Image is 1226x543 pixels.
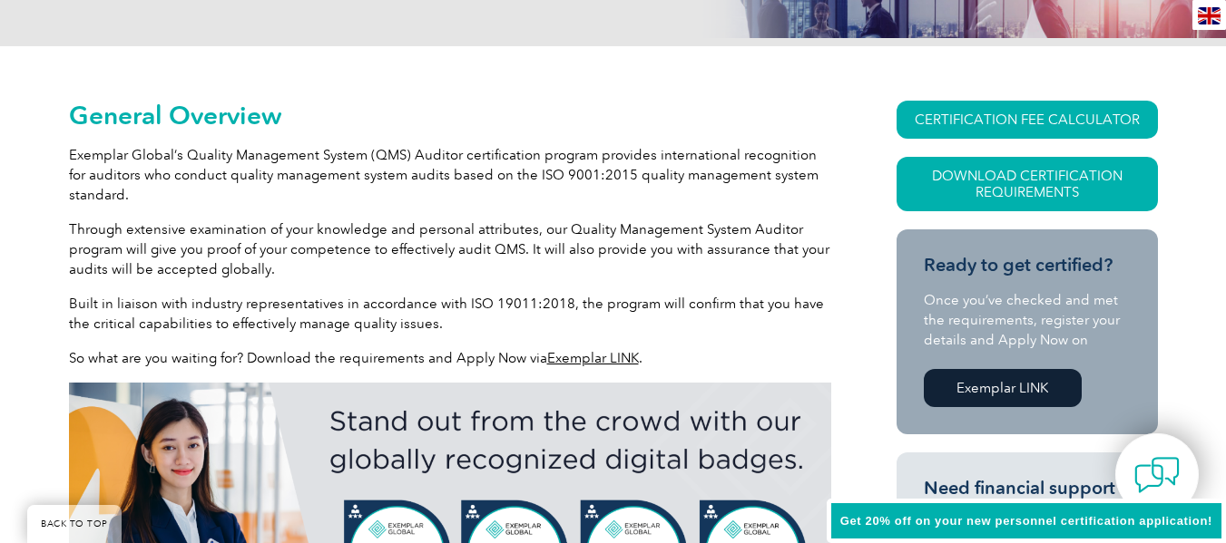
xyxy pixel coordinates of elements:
p: So what are you waiting for? Download the requirements and Apply Now via . [69,348,831,368]
a: Exemplar LINK [547,350,639,366]
a: Exemplar LINK [924,369,1082,407]
p: Through extensive examination of your knowledge and personal attributes, our Quality Management S... [69,219,831,279]
a: CERTIFICATION FEE CALCULATOR [897,101,1158,139]
a: BACK TO TOP [27,505,122,543]
p: Once you’ve checked and met the requirements, register your details and Apply Now on [924,290,1131,350]
p: Built in liaison with industry representatives in accordance with ISO 19011:2018, the program wil... [69,294,831,334]
p: Exemplar Global’s Quality Management System (QMS) Auditor certification program provides internat... [69,145,831,205]
h3: Need financial support from your employer? [924,477,1131,522]
a: Download Certification Requirements [897,157,1158,211]
h2: General Overview [69,101,831,130]
h3: Ready to get certified? [924,254,1131,276]
img: contact-chat.png [1134,452,1180,498]
img: en [1198,7,1221,24]
span: Get 20% off on your new personnel certification application! [840,514,1212,528]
